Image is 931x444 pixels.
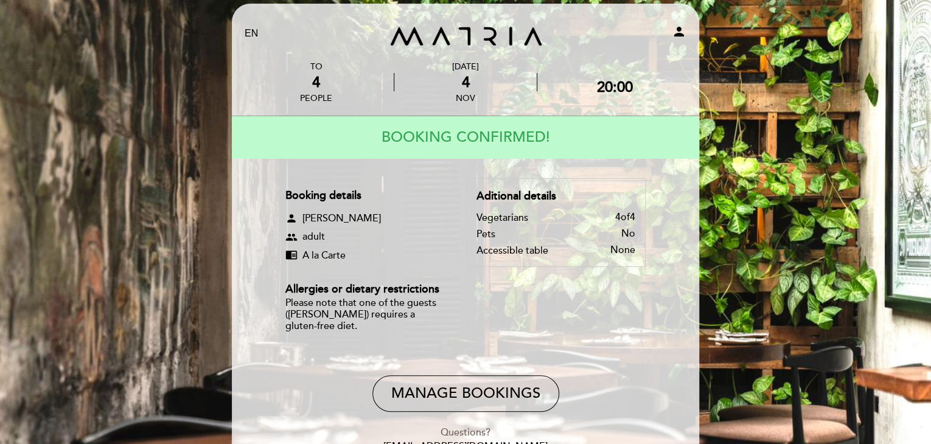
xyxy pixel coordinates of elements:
[528,212,635,224] div: 4 4
[389,17,542,50] a: MATRIA
[476,189,635,204] div: Aditional details
[285,231,298,243] span: group
[302,249,346,263] span: A la Carte
[476,229,495,240] div: Pets
[394,93,536,103] div: Nov
[372,375,559,412] button: Manage Bookings
[285,212,298,224] span: person
[240,426,691,440] div: Questions?
[285,282,444,297] div: Allergies or dietary restrictions
[285,188,444,204] div: Booking details
[302,212,381,226] span: [PERSON_NAME]
[597,78,633,96] div: 20:00
[285,249,298,261] span: chrome_reader_mode
[495,229,635,240] div: No
[300,93,332,103] div: people
[300,61,332,72] div: TO
[285,297,444,333] div: Please note that one of the guests ([PERSON_NAME]) requires a gluten-free diet.
[394,74,536,91] div: 4
[548,245,635,257] div: None
[476,245,548,257] div: Accessible table
[672,24,686,43] button: person
[302,230,325,244] span: adult
[300,74,332,91] div: 4
[394,61,536,72] div: [DATE]
[476,212,528,224] div: Vegetarians
[381,120,549,154] h4: BOOKING CONFIRMED!
[672,24,686,39] i: person
[621,211,630,223] span: of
